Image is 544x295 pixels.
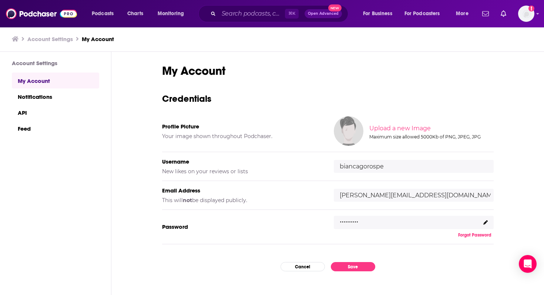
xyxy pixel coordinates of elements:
b: not [183,197,192,204]
h3: Account Settings [12,60,99,67]
h5: Your image shown throughout Podchaser. [162,133,322,140]
h3: Credentials [162,93,494,104]
a: API [12,104,99,120]
h5: Email Address [162,187,322,194]
h1: My Account [162,64,494,78]
input: email [334,189,494,202]
span: Open Advanced [308,12,339,16]
input: Search podcasts, credits, & more... [219,8,285,20]
a: Notifications [12,88,99,104]
span: Podcasts [92,9,114,19]
a: My Account [82,36,114,43]
img: User Profile [518,6,534,22]
input: username [334,160,494,173]
a: Feed [12,120,99,136]
svg: Add a profile image [528,6,534,11]
span: For Business [363,9,392,19]
img: Podchaser - Follow, Share and Rate Podcasts [6,7,77,21]
h5: Profile Picture [162,123,322,130]
h5: This will be displayed publicly. [162,197,322,204]
button: Cancel [281,262,325,271]
div: Maximum size allowed 5000Kb of PNG, JPEG, JPG [369,134,492,140]
span: ⌘ K [285,9,299,19]
button: open menu [358,8,402,20]
a: Charts [122,8,148,20]
button: Open AdvancedNew [305,9,342,18]
button: open menu [152,8,194,20]
span: Logged in as biancagorospe [518,6,534,22]
button: Forgot Password [456,232,494,238]
span: New [328,4,342,11]
span: More [456,9,469,19]
button: Show profile menu [518,6,534,22]
div: Open Intercom Messenger [519,255,537,273]
button: open menu [400,8,451,20]
button: open menu [87,8,123,20]
p: .......... [340,214,358,225]
h5: Username [162,158,322,165]
div: Search podcasts, credits, & more... [205,5,355,22]
button: Save [331,262,375,271]
a: Account Settings [27,36,73,43]
img: Your profile image [334,116,363,146]
h5: New likes on your reviews or lists [162,168,322,175]
span: Charts [127,9,143,19]
button: open menu [451,8,478,20]
span: Monitoring [158,9,184,19]
a: My Account [12,73,99,88]
a: Show notifications dropdown [479,7,492,20]
h5: Password [162,223,322,230]
span: For Podcasters [404,9,440,19]
a: Show notifications dropdown [498,7,509,20]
